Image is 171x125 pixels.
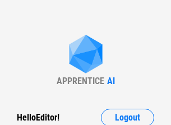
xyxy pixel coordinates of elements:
span: Logout [115,113,140,122]
div: AI [107,76,115,86]
img: Apprentice AI [63,35,108,76]
div: APPRENTICE [57,76,104,86]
